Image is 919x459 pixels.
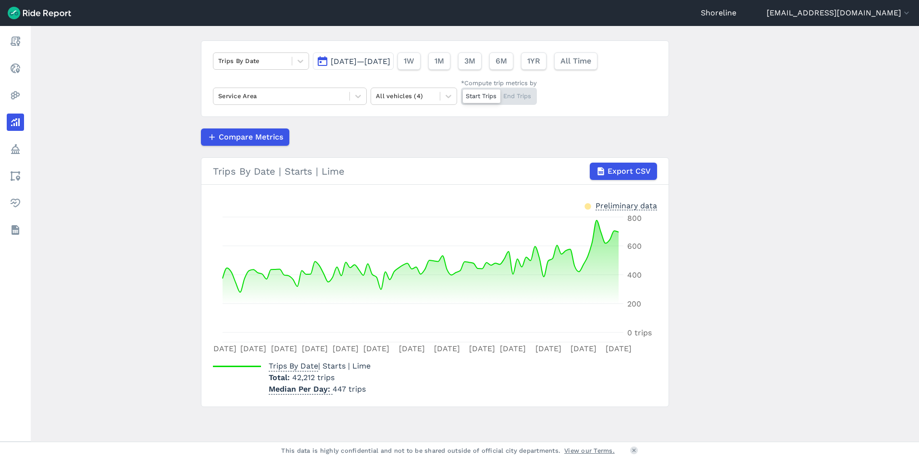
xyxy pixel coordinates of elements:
tspan: [DATE] [535,344,561,353]
tspan: [DATE] [302,344,328,353]
tspan: 400 [627,270,642,280]
a: Realtime [7,60,24,77]
tspan: 600 [627,242,642,251]
span: Compare Metrics [219,131,283,143]
span: 6M [496,55,507,67]
tspan: [DATE] [434,344,460,353]
tspan: [DATE] [571,344,596,353]
a: Heatmaps [7,87,24,104]
a: View our Terms. [564,446,615,455]
button: 6M [489,52,513,70]
a: Areas [7,167,24,185]
tspan: [DATE] [240,344,266,353]
tspan: 200 [627,299,641,308]
span: 42,212 trips [292,373,335,382]
span: 3M [464,55,475,67]
button: Export CSV [590,163,657,180]
a: Analyze [7,114,24,131]
tspan: 800 [627,214,642,223]
button: All Time [554,52,597,70]
span: Total [269,373,292,382]
button: 1YR [521,52,546,70]
span: All Time [560,55,591,67]
a: Policy [7,140,24,158]
div: *Compute trip metrics by [461,78,537,88]
tspan: [DATE] [606,344,632,353]
div: Trips By Date | Starts | Lime [213,163,657,180]
span: | Starts | Lime [269,361,371,370]
tspan: [DATE] [469,344,495,353]
button: 3M [458,52,482,70]
button: 1M [428,52,450,70]
span: 1YR [527,55,540,67]
button: [EMAIL_ADDRESS][DOMAIN_NAME] [767,7,911,19]
tspan: [DATE] [271,344,297,353]
span: 1M [435,55,444,67]
button: 1W [397,52,421,70]
img: Ride Report [8,7,71,19]
a: Health [7,194,24,212]
p: 447 trips [269,383,371,395]
tspan: [DATE] [363,344,389,353]
tspan: [DATE] [399,344,425,353]
div: Preliminary data [596,200,657,210]
span: [DATE]—[DATE] [331,57,390,66]
span: Median Per Day [269,382,333,395]
tspan: [DATE] [500,344,526,353]
button: Compare Metrics [201,128,289,146]
tspan: [DATE] [333,344,359,353]
span: Export CSV [608,166,651,177]
tspan: [DATE] [211,344,236,353]
button: [DATE]—[DATE] [313,52,394,70]
span: 1W [404,55,414,67]
span: Trips By Date [269,358,318,371]
a: Datasets [7,221,24,239]
a: Report [7,33,24,50]
a: Shoreline [701,7,736,19]
tspan: 0 trips [627,328,652,337]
